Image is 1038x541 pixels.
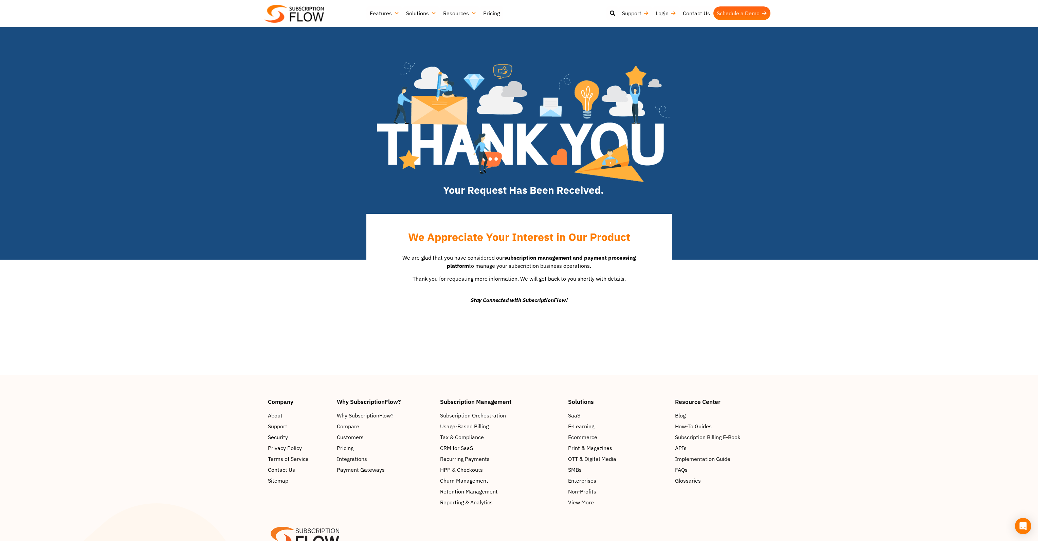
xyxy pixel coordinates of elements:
[568,477,596,485] span: Enterprises
[440,444,562,452] a: CRM for SaaS
[337,444,433,452] a: Pricing
[568,433,597,441] span: Ecommerce
[679,6,713,20] a: Contact Us
[440,455,490,463] span: Recurring Payments
[440,411,506,419] span: Subscription Orchestration
[675,422,712,430] span: How-To Guides
[387,231,652,243] h2: We Appreciate Your Interest in Our Product
[675,477,770,485] a: Glossaries
[440,487,562,496] a: Retention Management
[440,433,562,441] a: Tax & Compliance
[675,444,687,452] span: APIs
[337,466,433,474] a: Payment Gateways
[268,433,330,441] a: Security
[568,399,668,405] h4: Solutions
[440,455,562,463] a: Recurring Payments
[568,498,594,506] span: View More
[568,498,668,506] a: View More
[675,411,770,419] a: Blog
[337,411,433,419] a: Why SubscriptionFlow?
[440,498,493,506] span: Reporting & Analytics
[268,466,295,474] span: Contact Us
[568,433,668,441] a: Ecommerce
[268,466,330,474] a: Contact Us
[268,455,309,463] span: Terms of Service
[377,62,670,182] img: implementation4
[619,6,652,20] a: Support
[440,422,562,430] a: Usage-Based Billing
[268,433,288,441] span: Security
[268,455,330,463] a: Terms of Service
[268,477,288,485] span: Sitemap
[568,455,616,463] span: OTT & Digital Media
[440,487,498,496] span: Retention Management
[675,455,770,463] a: Implementation Guide
[440,466,562,474] a: HPP & Checkouts
[268,411,330,419] a: About
[568,444,668,452] a: Print & Magazines
[390,275,648,291] p: Thank you for requesting more information. We will get back to you shortly with details.
[268,422,287,430] span: Support
[440,6,480,20] a: Resources
[713,6,770,20] a: Schedule a Demo
[568,411,668,419] a: SaaS
[480,6,503,20] a: Pricing
[337,466,385,474] span: Payment Gateways
[268,399,330,405] h4: Company
[337,411,394,419] span: Why SubscriptionFlow?
[268,422,330,430] a: Support
[390,254,648,270] p: We are glad that you have considered our to manage your subscription business operations.
[675,444,770,452] a: APIs
[568,466,582,474] span: SMBs
[675,477,701,485] span: Glossaries
[675,433,740,441] span: Subscription Billing E-Book
[568,487,596,496] span: Non-Profits
[440,477,562,485] a: Churn Management
[403,6,440,20] a: Solutions
[1015,518,1031,534] div: Open Intercom Messenger
[268,444,302,452] span: Privacy Policy
[440,411,562,419] a: Subscription Orchestration
[471,297,568,303] em: Stay Connected with SubscriptionFlow!
[443,183,604,197] strong: Your Request Has Been Received.
[568,444,612,452] span: Print & Magazines
[675,466,688,474] span: FAQs
[568,477,668,485] a: Enterprises
[337,455,433,463] a: Integrations
[337,422,359,430] span: Compare
[440,399,562,405] h4: Subscription Management
[675,455,730,463] span: Implementation Guide
[268,444,330,452] a: Privacy Policy
[568,411,580,419] span: SaaS
[337,433,364,441] span: Customers
[265,5,324,23] img: Subscriptionflow
[337,444,353,452] span: Pricing
[440,444,473,452] span: CRM for SaaS
[675,422,770,430] a: How-To Guides
[440,433,484,441] span: Tax & Compliance
[675,399,770,405] h4: Resource Center
[440,466,483,474] span: HPP & Checkouts
[337,399,433,405] h4: Why SubscriptionFlow?
[440,477,488,485] span: Churn Management
[440,422,489,430] span: Usage-Based Billing
[568,487,668,496] a: Non-Profits
[652,6,679,20] a: Login
[675,433,770,441] a: Subscription Billing E-Book
[440,498,562,506] a: Reporting & Analytics
[568,466,668,474] a: SMBs
[337,422,433,430] a: Compare
[268,411,283,419] span: About
[366,6,403,20] a: Features
[337,455,367,463] span: Integrations
[568,422,668,430] a: E-Learning
[675,466,770,474] a: FAQs
[675,411,686,419] span: Blog
[568,455,668,463] a: OTT & Digital Media
[568,422,594,430] span: E-Learning
[268,477,330,485] a: Sitemap
[447,254,636,269] strong: subscription management and payment processing platform
[337,433,433,441] a: Customers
